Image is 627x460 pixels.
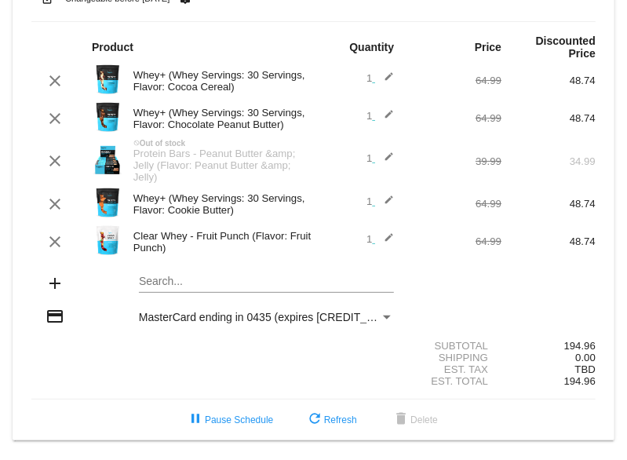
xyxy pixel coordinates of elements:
[392,414,438,425] span: Delete
[392,411,410,429] mat-icon: delete
[126,192,314,216] div: Whey+ (Whey Servings: 30 Servings, Flavor: Cookie Butter)
[173,406,286,434] button: Pause Schedule
[536,35,596,60] strong: Discounted Price
[349,41,394,53] strong: Quantity
[366,233,394,245] span: 1
[46,109,64,128] mat-icon: clear
[475,41,501,53] strong: Price
[375,232,394,251] mat-icon: edit
[133,140,140,146] mat-icon: not_interested
[139,311,394,323] mat-select: Payment Method
[139,311,439,323] span: MasterCard ending in 0435 (expires [CREDIT_CARD_DATA])
[139,276,394,288] input: Search...
[375,71,394,90] mat-icon: edit
[407,340,501,352] div: Subtotal
[126,148,314,183] div: Protein Bars - Peanut Butter &amp; Jelly (Flavor: Peanut Butter &amp; Jelly)
[126,69,314,93] div: Whey+ (Whey Servings: 30 Servings, Flavor: Cocoa Cereal)
[379,406,450,434] button: Delete
[564,375,596,387] span: 194.96
[407,352,501,363] div: Shipping
[407,375,501,387] div: Est. Total
[375,152,394,170] mat-icon: edit
[186,411,205,429] mat-icon: pause
[501,235,596,247] div: 48.74
[305,414,357,425] span: Refresh
[126,230,314,254] div: Clear Whey - Fruit Punch (Flavor: Fruit Punch)
[46,274,64,293] mat-icon: add
[92,144,123,176] img: Image-1-Carousel-Protein-Bar-PBnJ-Transp.png
[126,139,314,148] div: Out of stock
[407,235,501,247] div: 64.99
[92,41,133,53] strong: Product
[501,112,596,124] div: 48.74
[407,155,501,167] div: 39.99
[407,75,501,86] div: 64.99
[186,414,273,425] span: Pause Schedule
[501,75,596,86] div: 48.74
[407,363,501,375] div: Est. Tax
[575,363,596,375] span: TBD
[92,101,123,133] img: Image-1-Carousel-Whey-2lb-CPB-1000x1000-NEWEST.png
[92,187,123,218] img: Image-1-Carousel-Whey-2lb-Cookie-Butter-1000x1000-2.png
[501,198,596,210] div: 48.74
[46,307,64,326] mat-icon: credit_card
[293,406,370,434] button: Refresh
[46,152,64,170] mat-icon: clear
[46,71,64,90] mat-icon: clear
[92,64,123,95] img: Image-1-Carousel-Whey-2lb-Cocoa-Cereal-no-badge-Transp.png
[46,232,64,251] mat-icon: clear
[575,352,596,363] span: 0.00
[126,107,314,130] div: Whey+ (Whey Servings: 30 Servings, Flavor: Chocolate Peanut Butter)
[375,195,394,214] mat-icon: edit
[407,112,501,124] div: 64.99
[366,152,394,164] span: 1
[407,198,501,210] div: 64.99
[305,411,324,429] mat-icon: refresh
[501,340,596,352] div: 194.96
[46,195,64,214] mat-icon: clear
[366,110,394,122] span: 1
[366,195,394,207] span: 1
[366,72,394,84] span: 1
[92,225,123,256] img: Image-1-Carousel-Clear-Whey-Fruit-Punch.png
[375,109,394,128] mat-icon: edit
[501,155,596,167] div: 34.99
